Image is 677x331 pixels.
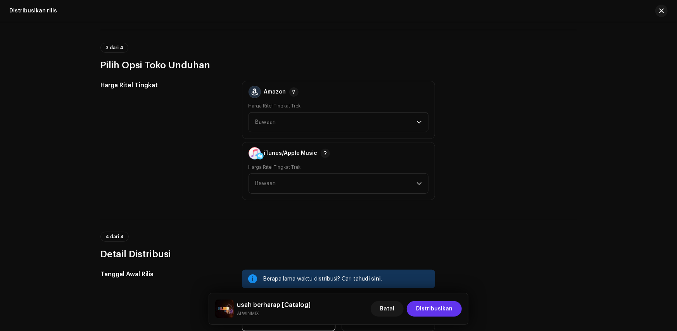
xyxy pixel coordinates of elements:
span: Batal [380,301,394,317]
h3: Detail Distribusi [100,248,577,260]
div: Amazon [264,89,286,95]
div: Distribusikan rilis [9,8,57,14]
span: Bawaan [255,174,416,193]
div: iTunes/Apple Music [264,150,318,156]
img: f8c62a23-ed99-40f1-8b90-7c3db2fc1d13 [215,300,234,318]
div: dropdown trigger [416,174,422,193]
small: usah berharap [Catalog] [237,310,311,317]
h5: usah berharap [Catalog] [237,300,311,310]
span: 3 dari 4 [105,45,123,50]
span: di sini [365,276,381,282]
h5: Tanggal Awal Rilis [100,270,230,279]
span: 4 dari 4 [105,234,124,239]
span: Bawaan [255,119,276,125]
div: Berapa lama waktu distribusi? Cari tahu . [264,274,429,284]
label: Harga Ritel Tingkat Trek [249,103,301,109]
h5: Harga Ritel Tingkat [100,81,230,90]
div: dropdown trigger [416,113,422,132]
label: Harga Ritel Tingkat Trek [249,164,301,170]
span: Bawaan [255,180,276,186]
span: Bawaan [255,113,416,132]
button: Batal [371,301,404,317]
h3: Pilih Opsi Toko Unduhan [100,59,577,71]
button: Distribusikan [407,301,462,317]
span: Distribusikan [416,301,452,317]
